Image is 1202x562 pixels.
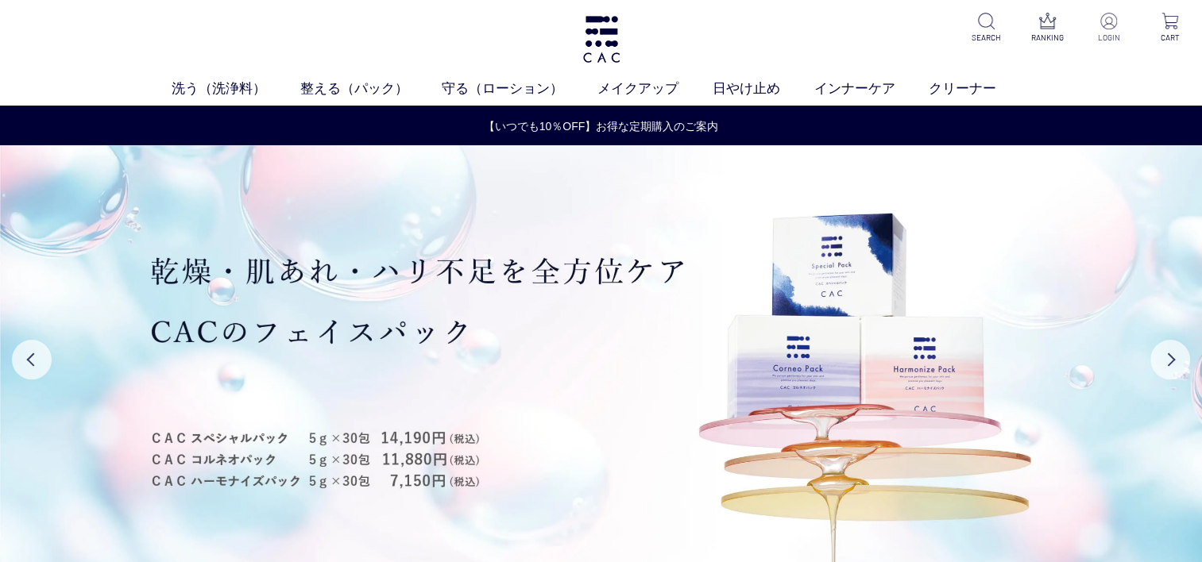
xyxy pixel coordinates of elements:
[12,340,52,379] button: Previous
[1028,32,1067,44] p: RANKING
[581,16,622,63] img: logo
[1150,13,1189,44] a: CART
[172,79,300,99] a: 洗う（洗浄料）
[967,13,1006,44] a: SEARCH
[442,79,597,99] a: 守る（ローション）
[967,32,1006,44] p: SEARCH
[1150,340,1190,379] button: Next
[1089,13,1128,44] a: LOGIN
[814,79,930,99] a: インナーケア
[1,118,1201,135] a: 【いつでも10％OFF】お得な定期購入のご案内
[1028,13,1067,44] a: RANKING
[300,79,443,99] a: 整える（パック）
[597,79,713,99] a: メイクアップ
[929,79,1030,99] a: クリーナー
[1089,32,1128,44] p: LOGIN
[1150,32,1189,44] p: CART
[713,79,814,99] a: 日やけ止め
